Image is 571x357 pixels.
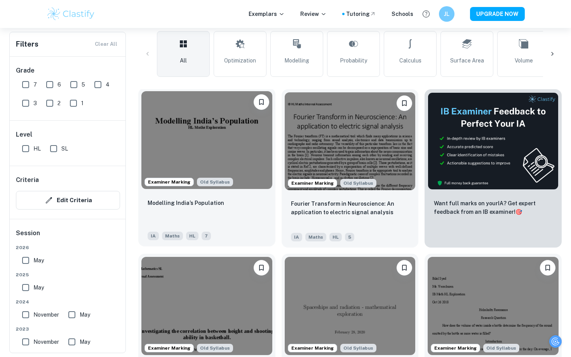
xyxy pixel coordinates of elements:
[148,199,224,207] p: Modelling India’s Population
[16,130,120,139] h6: Level
[515,56,533,65] span: Volume
[33,310,59,319] span: November
[202,232,211,240] span: 7
[33,283,44,292] span: May
[16,39,38,50] h6: Filters
[80,310,90,319] span: May
[340,344,376,352] div: Although this IA is written for the old math syllabus (last exam in November 2020), the current I...
[254,94,269,110] button: Bookmark
[16,298,120,305] span: 2024
[33,256,44,265] span: May
[16,66,120,75] h6: Grade
[420,7,433,21] button: Help and Feedback
[515,209,522,215] span: 🎯
[346,10,376,18] a: Tutoring
[425,89,562,248] a: ThumbnailWant full marks on yourIA? Get expert feedback from an IB examiner!
[16,244,120,251] span: 2026
[470,7,525,21] button: UPGRADE NOW
[450,56,484,65] span: Surface Area
[138,89,275,248] a: Examiner MarkingAlthough this IA is written for the old math syllabus (last exam in November 2020...
[340,56,367,65] span: Probability
[300,10,327,18] p: Review
[82,80,85,89] span: 5
[197,178,233,186] div: Although this IA is written for the old math syllabus (last exam in November 2020), the current I...
[442,10,451,18] h6: JL
[254,260,269,276] button: Bookmark
[483,344,519,352] span: Old Syllabus
[305,233,326,241] span: Maths
[57,80,61,89] span: 6
[33,99,37,107] span: 3
[81,99,84,107] span: 1
[224,56,256,65] span: Optimization
[145,345,193,352] span: Examiner Marking
[285,257,416,355] img: Maths IA example thumbnail: What trajectory should the spaceship use
[186,232,198,240] span: HL
[428,257,559,355] img: Maths IA example thumbnail: How does the volume of water inside a bo
[249,10,285,18] p: Exemplars
[291,199,409,217] p: Fourier Transform in Neuroscience: An application to electric signal analysis
[340,179,376,187] div: Although this IA is written for the old math syllabus (last exam in November 2020), the current I...
[180,56,187,65] span: All
[428,92,559,190] img: Thumbnail
[80,338,90,346] span: May
[285,92,416,190] img: Maths IA example thumbnail: Fourier Transform in Neuroscience: An ap
[345,233,354,241] span: 5
[483,344,519,352] div: Although this IA is written for the old math syllabus (last exam in November 2020), the current I...
[16,271,120,278] span: 2025
[46,6,96,22] img: Clastify logo
[340,179,376,187] span: Old Syllabus
[439,6,454,22] button: JL
[329,233,342,241] span: HL
[197,178,233,186] span: Old Syllabus
[392,10,413,18] a: Schools
[197,344,233,352] span: Old Syllabus
[397,260,412,276] button: Bookmark
[145,178,193,185] span: Examiner Marking
[33,80,37,89] span: 7
[340,344,376,352] span: Old Syllabus
[148,232,159,240] span: IA
[61,144,68,153] span: SL
[106,80,110,89] span: 4
[16,229,120,244] h6: Session
[282,89,419,248] a: Examiner MarkingAlthough this IA is written for the old math syllabus (last exam in November 2020...
[291,233,302,241] span: IA
[162,232,183,240] span: Maths
[33,338,59,346] span: November
[16,326,120,333] span: 2023
[141,257,272,355] img: Maths IA example thumbnail: Investigating the correlation between he
[431,345,480,352] span: Examiner Marking
[16,191,120,210] button: Edit Criteria
[197,344,233,352] div: Although this IA is written for the old math syllabus (last exam in November 2020), the current I...
[57,99,61,107] span: 2
[141,91,272,189] img: Maths IA example thumbnail: Modelling India’s Population
[288,345,337,352] span: Examiner Marking
[397,95,412,111] button: Bookmark
[540,260,555,276] button: Bookmark
[16,175,39,185] h6: Criteria
[284,56,309,65] span: Modelling
[33,144,41,153] span: HL
[399,56,421,65] span: Calculus
[288,180,337,187] span: Examiner Marking
[434,199,552,216] p: Want full marks on your IA ? Get expert feedback from an IB examiner!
